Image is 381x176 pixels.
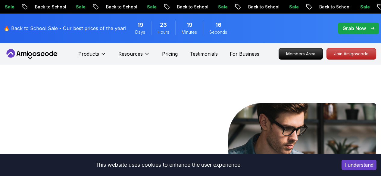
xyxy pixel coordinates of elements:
[137,21,143,29] span: 19 Days
[160,21,167,29] span: 23 Hours
[186,21,192,29] span: 19 Minutes
[162,50,178,57] a: Pricing
[314,4,355,10] p: Back to School
[243,4,284,10] p: Back to School
[118,50,150,62] button: Resources
[209,29,227,35] span: Seconds
[78,50,99,57] p: Products
[284,4,304,10] p: Sale
[30,4,71,10] p: Back to School
[158,29,169,35] span: Hours
[4,25,126,32] p: 🔥 Back to School Sale - Our best prices of the year!
[190,50,218,57] a: Testimonials
[355,4,375,10] p: Sale
[5,158,333,171] div: This website uses cookies to enhance the user experience.
[279,48,323,59] p: Members Area
[230,50,259,57] a: For Business
[71,4,90,10] p: Sale
[118,50,143,57] p: Resources
[327,48,376,59] p: Join Amigoscode
[135,29,145,35] span: Days
[342,25,366,32] p: Grab Now
[101,4,142,10] p: Back to School
[342,160,376,170] button: Accept cookies
[213,4,233,10] p: Sale
[215,21,221,29] span: 16 Seconds
[279,48,323,60] a: Members Area
[142,4,161,10] p: Sale
[182,29,197,35] span: Minutes
[78,50,106,62] button: Products
[172,4,213,10] p: Back to School
[326,48,376,60] a: Join Amigoscode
